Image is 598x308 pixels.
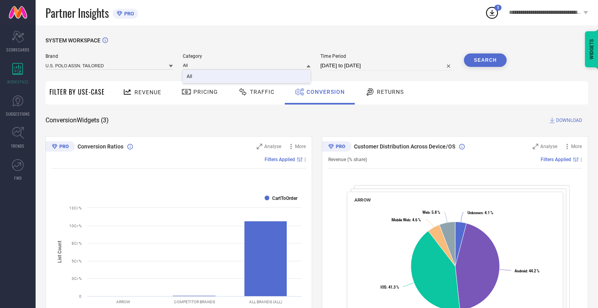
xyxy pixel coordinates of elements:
[7,79,29,85] span: WORKSPACE
[183,70,310,83] div: All
[464,53,507,67] button: Search
[187,74,192,79] span: All
[467,211,482,215] tspan: Unknown
[515,269,527,273] tspan: Android
[328,157,367,162] span: Revenue (% share)
[72,276,81,281] text: 3Cr %
[533,144,538,149] svg: Zoom
[250,89,274,95] span: Traffic
[69,206,81,210] text: 13Cr %
[322,141,351,153] div: Premium
[69,224,81,228] text: 10Cr %
[49,87,105,97] span: Filter By Use-Case
[116,300,130,304] text: ARROW
[392,218,421,222] text: : 4.6 %
[541,157,571,162] span: Filters Applied
[79,294,81,298] text: 0
[556,116,582,124] span: DOWNLOAD
[72,259,81,263] text: 5Cr %
[377,89,404,95] span: Returns
[307,89,345,95] span: Conversion
[467,211,493,215] text: : 4.1 %
[11,143,25,149] span: TRENDS
[183,53,310,59] span: Category
[6,47,30,53] span: SCORECARDS
[45,116,109,124] span: Conversion Widgets ( 3 )
[265,157,295,162] span: Filters Applied
[45,5,109,21] span: Partner Insights
[6,111,30,117] span: SUGGESTIONS
[14,175,22,181] span: FWD
[264,144,281,149] span: Analyse
[380,285,386,289] tspan: IOS
[354,197,371,203] span: ARROW
[193,89,218,95] span: Pricing
[57,241,62,263] tspan: List Count
[45,141,75,153] div: Premium
[249,300,282,304] text: ALL BRANDS (ALL)
[45,37,100,44] span: SYSTEM WORKSPACE
[497,5,499,10] span: 1
[422,210,440,215] text: : 5.8 %
[422,210,429,215] tspan: Web
[380,285,399,289] text: : 41.3 %
[257,144,262,149] svg: Zoom
[392,218,410,222] tspan: Mobile Web
[485,6,499,20] div: Open download list
[581,157,582,162] span: |
[320,53,454,59] span: Time Period
[72,241,81,245] text: 8Cr %
[272,196,298,201] text: CartToOrder
[134,89,161,95] span: Revenue
[295,144,306,149] span: More
[305,157,306,162] span: |
[571,144,582,149] span: More
[354,143,455,150] span: Customer Distribution Across Device/OS
[320,61,454,70] input: Select time period
[540,144,557,149] span: Analyse
[78,143,123,150] span: Conversion Ratios
[45,53,173,59] span: Brand
[174,300,215,304] text: COMPETITOR BRANDS
[122,11,134,17] span: PRO
[515,269,539,273] text: : 44.2 %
